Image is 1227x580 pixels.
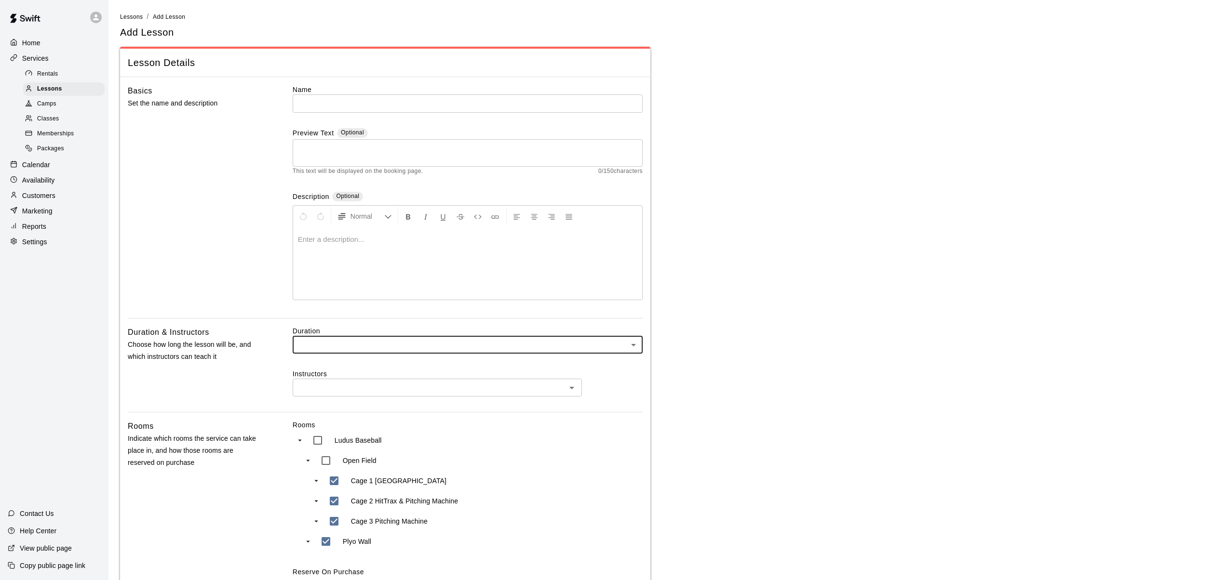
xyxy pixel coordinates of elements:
[336,193,359,199] span: Optional
[598,167,643,176] span: 0 / 150 characters
[8,204,101,218] a: Marketing
[343,456,377,465] p: Open Field
[23,112,105,126] div: Classes
[293,128,334,139] label: Preview Text
[128,339,262,363] p: Choose how long the lesson will be, and which instructors can teach it
[22,175,55,185] p: Availability
[565,381,579,395] button: Open
[293,420,643,430] label: Rooms
[351,516,428,526] p: Cage 3 Pitching Machine
[312,208,329,225] button: Redo
[22,222,46,231] p: Reports
[37,99,56,109] span: Camps
[128,420,154,433] h6: Rooms
[20,561,85,570] p: Copy public page link
[435,208,451,225] button: Format Underline
[22,191,55,200] p: Customers
[23,127,105,141] div: Memberships
[23,142,108,157] a: Packages
[293,369,643,379] label: Instructors
[23,112,108,127] a: Classes
[128,97,262,109] p: Set the name and description
[22,237,47,247] p: Settings
[335,435,382,445] p: Ludus Baseball
[128,85,152,97] h6: Basics
[293,167,423,176] span: This text will be displayed on the booking page.
[293,85,643,94] label: Name
[509,208,525,225] button: Left Align
[120,12,1215,22] nav: breadcrumb
[343,537,371,546] p: Plyo Wall
[293,430,485,552] ul: swift facility view
[351,496,458,506] p: Cage 2 HitTrax & Pitching Machine
[295,208,311,225] button: Undo
[37,144,64,154] span: Packages
[8,235,101,249] a: Settings
[37,69,58,79] span: Rentals
[23,97,108,112] a: Camps
[400,208,417,225] button: Format Bold
[22,206,53,216] p: Marketing
[37,84,62,94] span: Lessons
[37,114,59,124] span: Classes
[487,208,503,225] button: Insert Link
[20,526,56,536] p: Help Center
[8,188,101,203] a: Customers
[23,127,108,142] a: Memberships
[23,67,105,81] div: Rentals
[8,173,101,187] a: Availability
[8,158,101,172] a: Calendar
[20,509,54,518] p: Contact Us
[418,208,434,225] button: Format Italics
[293,326,643,336] label: Duration
[120,26,174,39] h5: Add Lesson
[20,543,72,553] p: View public page
[147,12,149,22] li: /
[23,142,105,156] div: Packages
[8,219,101,234] a: Reports
[341,129,364,136] span: Optional
[120,13,143,20] a: Lessons
[351,476,446,486] p: Cage 1 [GEOGRAPHIC_DATA]
[22,160,50,170] p: Calendar
[561,208,577,225] button: Justify Align
[128,326,209,339] h6: Duration & Instructors
[470,208,486,225] button: Insert Code
[293,192,329,203] label: Description
[22,53,49,63] p: Services
[543,208,560,225] button: Right Align
[351,211,384,221] span: Normal
[526,208,542,225] button: Center Align
[37,129,74,139] span: Memberships
[128,56,643,69] span: Lesson Details
[128,433,262,469] p: Indicate which rooms the service can take place in, and how those rooms are reserved on purchase
[8,51,101,66] a: Services
[153,13,185,20] span: Add Lesson
[293,568,364,576] label: Reserve On Purchase
[22,38,40,48] p: Home
[452,208,469,225] button: Format Strikethrough
[23,66,108,81] a: Rentals
[23,81,108,96] a: Lessons
[23,97,105,111] div: Camps
[23,82,105,96] div: Lessons
[333,208,396,225] button: Formatting Options
[8,36,101,50] a: Home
